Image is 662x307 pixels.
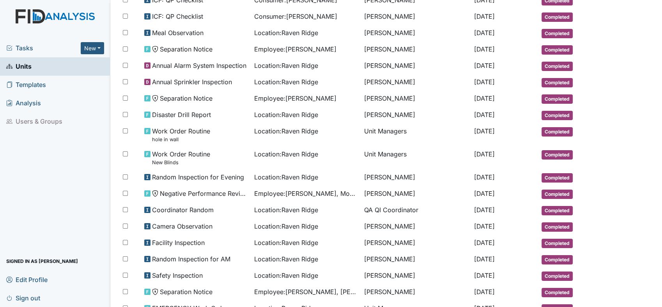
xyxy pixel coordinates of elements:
span: [DATE] [474,288,495,296]
span: Completed [542,127,573,137]
span: Completed [542,173,573,183]
span: [DATE] [474,78,495,86]
span: Employee : [PERSON_NAME], [PERSON_NAME] [254,287,358,296]
td: Unit Managers [361,123,471,146]
span: Completed [542,222,573,232]
span: Safety Inspection [152,271,203,280]
span: Employee : [PERSON_NAME] [254,44,336,54]
span: Completed [542,29,573,38]
span: [DATE] [474,29,495,37]
span: Signed in as [PERSON_NAME] [6,255,78,267]
td: [PERSON_NAME] [361,58,471,74]
td: [PERSON_NAME] [361,186,471,202]
span: Negative Performance Review [160,189,248,198]
td: [PERSON_NAME] [361,107,471,123]
td: [PERSON_NAME] [361,74,471,91]
span: Random Inspection for AM [152,254,230,264]
span: Completed [542,272,573,281]
span: Templates [6,79,46,91]
span: Facility Inspection [152,238,205,247]
td: QA QI Coordinator [361,202,471,218]
span: [DATE] [474,272,495,279]
span: Camera Observation [152,222,212,231]
span: Location : Raven Ridge [254,61,318,70]
span: Edit Profile [6,273,48,286]
span: Coordinator Random [152,205,214,215]
span: Location : Raven Ridge [254,238,318,247]
span: Location : Raven Ridge [254,77,318,87]
span: Consumer : [PERSON_NAME] [254,12,337,21]
span: Random Inspection for Evening [152,172,244,182]
span: [DATE] [474,45,495,53]
span: [DATE] [474,111,495,119]
span: Work Order Routine hole in wall [152,126,210,143]
span: Location : Raven Ridge [254,149,318,159]
span: Meal Observation [152,28,204,37]
span: Separation Notice [160,94,212,103]
button: New [81,42,104,54]
span: [DATE] [474,94,495,102]
td: [PERSON_NAME] [361,41,471,58]
span: Annual Sprinkler Inspection [152,77,232,87]
span: Sign out [6,292,40,304]
span: Completed [542,150,573,160]
span: Work Order Routine New Blinds [152,149,210,166]
span: [DATE] [474,255,495,263]
span: Completed [542,288,573,297]
td: [PERSON_NAME] [361,268,471,284]
span: [DATE] [474,150,495,158]
td: [PERSON_NAME] [361,25,471,41]
span: Annual Alarm System Inspection [152,61,246,70]
span: Separation Notice [160,44,212,54]
span: Completed [542,45,573,55]
td: [PERSON_NAME] [361,169,471,186]
span: Location : Raven Ridge [254,110,318,119]
span: Location : Raven Ridge [254,254,318,264]
span: Completed [542,111,573,120]
span: Completed [542,94,573,104]
span: Disaster Drill Report [152,110,211,119]
span: [DATE] [474,239,495,247]
td: Unit Managers [361,146,471,169]
td: [PERSON_NAME] [361,284,471,300]
span: Location : Raven Ridge [254,205,318,215]
span: Separation Notice [160,287,212,296]
span: [DATE] [474,190,495,197]
td: [PERSON_NAME] [361,251,471,268]
span: Completed [542,239,573,248]
span: Analysis [6,97,41,109]
td: [PERSON_NAME] [361,91,471,107]
span: [DATE] [474,127,495,135]
span: Completed [542,190,573,199]
span: [DATE] [474,12,495,20]
span: Units [6,60,32,73]
span: Completed [542,206,573,215]
span: Employee : [PERSON_NAME], Montreil [254,189,358,198]
span: [DATE] [474,222,495,230]
span: [DATE] [474,206,495,214]
span: Location : Raven Ridge [254,28,318,37]
span: ICF: QP Checklist [152,12,203,21]
span: Location : Raven Ridge [254,126,318,136]
a: Tasks [6,43,81,53]
td: [PERSON_NAME] [361,9,471,25]
span: Completed [542,255,573,264]
span: Completed [542,12,573,22]
span: Completed [542,78,573,87]
td: [PERSON_NAME] [361,218,471,235]
small: hole in wall [152,136,210,143]
span: [DATE] [474,173,495,181]
span: Location : Raven Ridge [254,222,318,231]
small: New Blinds [152,159,210,166]
span: Completed [542,62,573,71]
td: [PERSON_NAME] [361,235,471,251]
span: [DATE] [474,62,495,69]
span: Location : Raven Ridge [254,172,318,182]
span: Employee : [PERSON_NAME] [254,94,336,103]
span: Location : Raven Ridge [254,271,318,280]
